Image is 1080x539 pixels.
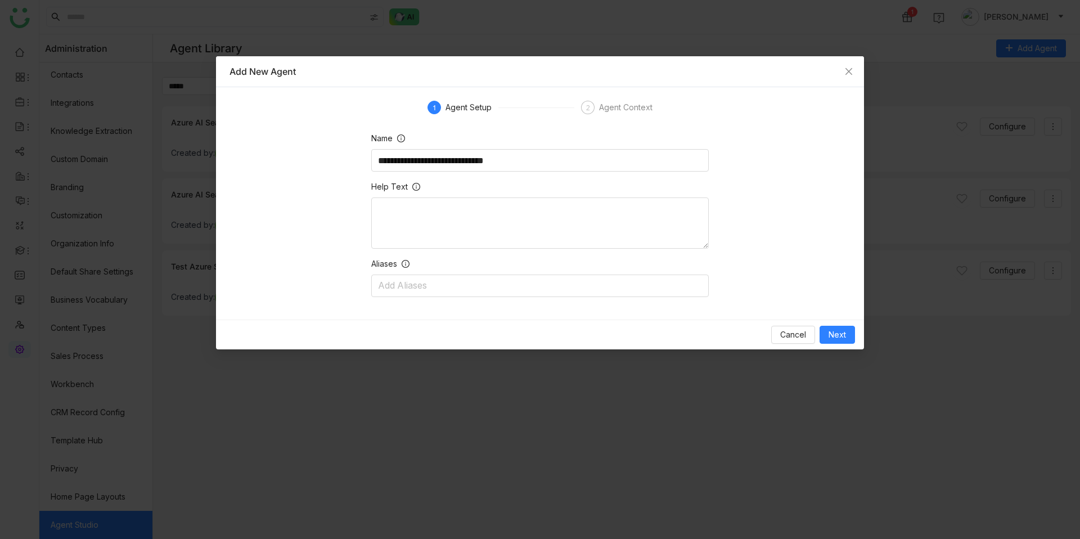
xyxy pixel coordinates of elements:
button: Next [820,326,855,344]
label: Name [371,132,405,145]
div: Agent Context [599,101,652,114]
span: Next [829,329,846,341]
span: 2 [586,104,590,112]
label: Help Text [371,181,420,193]
span: Cancel [780,329,806,341]
button: Cancel [771,326,815,344]
label: Aliases [371,258,409,270]
span: 1 [433,104,436,112]
div: Agent Setup [445,101,498,114]
div: Add New Agent [229,65,850,78]
button: Close [834,56,864,87]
